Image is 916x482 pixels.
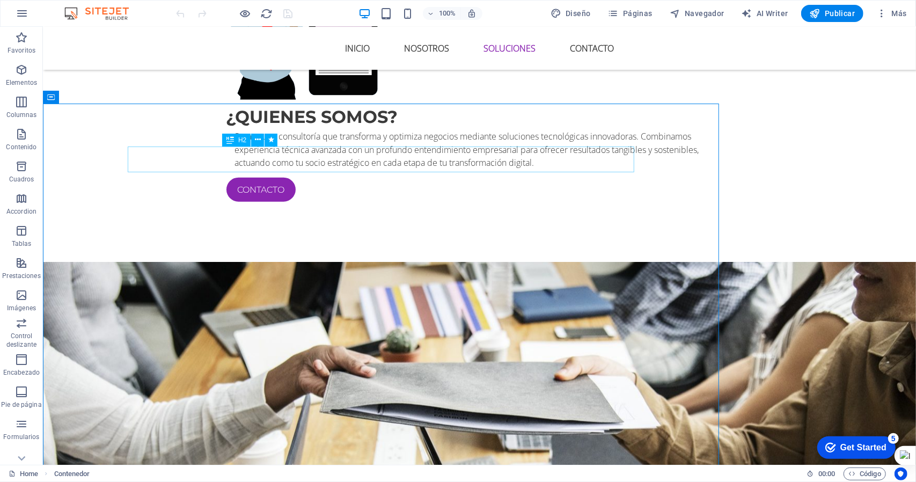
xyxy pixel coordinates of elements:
div: Get Started [32,12,78,21]
a: Haz clic para cancelar la selección y doble clic para abrir páginas [9,468,38,480]
p: Columnas [6,111,37,119]
span: Haz clic para seleccionar y doble clic para editar [54,468,90,480]
span: Diseño [551,8,591,19]
button: AI Writer [737,5,793,22]
span: Publicar [810,8,855,19]
div: 5 [79,2,90,13]
p: Cuadros [9,175,34,184]
p: Imágenes [7,304,36,312]
span: Más [876,8,907,19]
p: Formularios [3,433,39,441]
span: Páginas [608,8,653,19]
button: Código [844,468,886,480]
button: Navegador [665,5,729,22]
button: 100% [423,7,461,20]
span: 00 00 [818,468,835,480]
p: Pie de página [1,400,41,409]
button: Más [872,5,911,22]
span: AI Writer [742,8,788,19]
span: H2 [238,137,246,143]
p: Contenido [6,143,36,151]
p: Favoritos [8,46,35,55]
button: Diseño [546,5,595,22]
div: Get Started 5 items remaining, 0% complete [9,5,87,28]
button: Páginas [604,5,657,22]
button: Usercentrics [895,468,907,480]
p: Accordion [6,207,36,216]
button: reload [260,7,273,20]
p: Prestaciones [2,272,40,280]
img: Editor Logo [62,7,142,20]
button: Publicar [801,5,864,22]
h6: 100% [439,7,456,20]
p: Encabezado [3,368,40,377]
span: : [826,470,827,478]
nav: breadcrumb [54,468,90,480]
p: Elementos [6,78,37,87]
span: Código [848,468,881,480]
span: Navegador [670,8,724,19]
p: Tablas [12,239,32,248]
